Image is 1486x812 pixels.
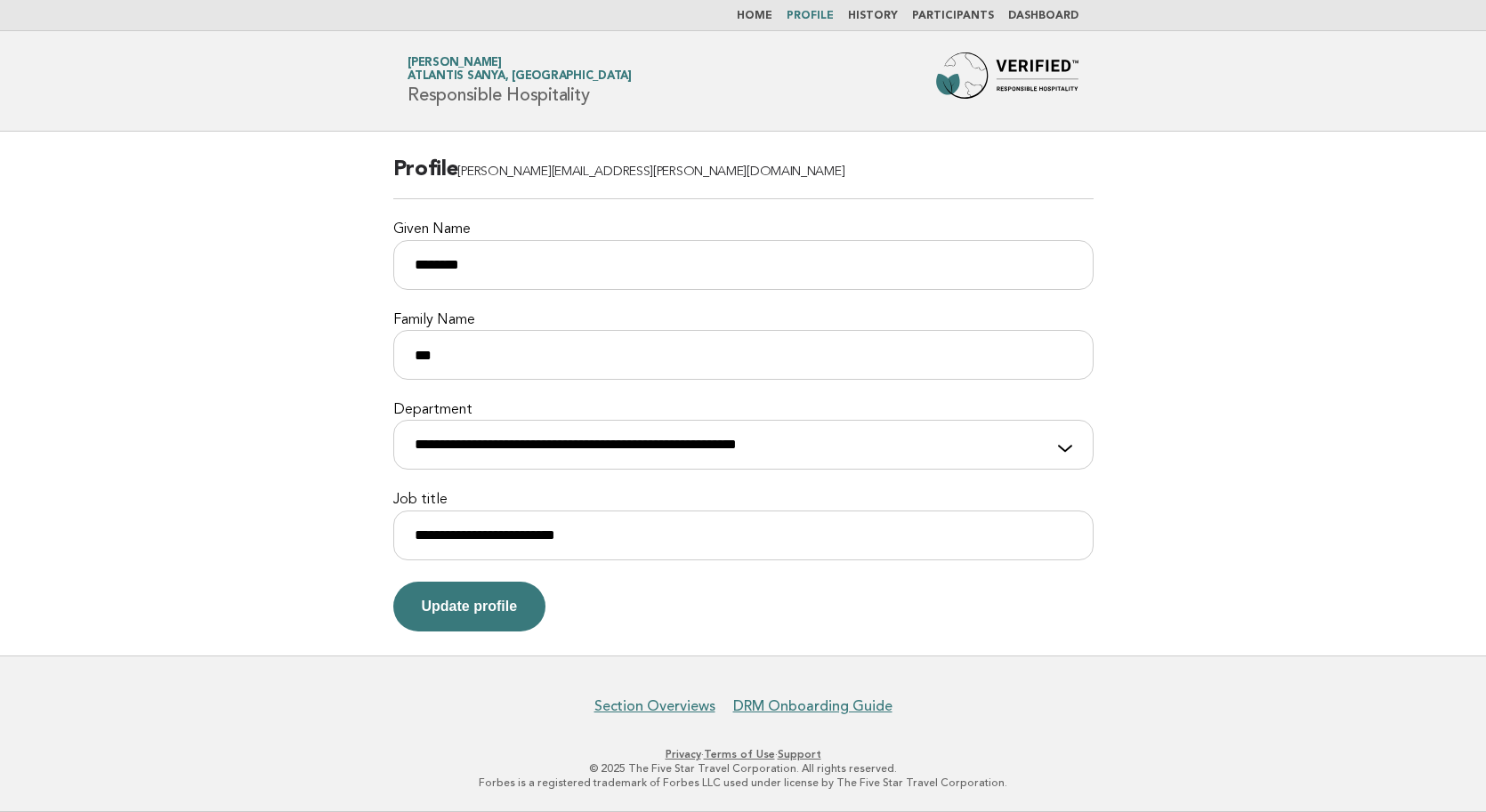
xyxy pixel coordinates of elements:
[594,697,715,715] a: Section Overviews
[787,11,834,21] a: Profile
[393,401,1094,420] label: Department
[457,165,844,179] span: [PERSON_NAME][EMAIL_ADDRESS][PERSON_NAME][DOMAIN_NAME]
[408,58,632,104] h1: Responsible Hospitality
[912,11,994,21] a: Participants
[198,776,1288,790] p: Forbes is a registered trademark of Forbes LLC used under license by The Five Star Travel Corpora...
[393,491,1094,510] label: Job title
[666,748,701,760] a: Privacy
[393,156,1094,199] h2: Profile
[737,11,772,21] a: Home
[393,582,546,631] button: Update profile
[733,697,892,715] a: DRM Onboarding Guide
[848,11,898,21] a: History
[1008,11,1078,21] a: Dashboard
[393,311,1094,330] label: Family Name
[936,52,1078,109] img: Forbes Travel Guide
[778,748,821,760] a: Support
[408,71,632,83] span: Atlantis Sanya, [GEOGRAPHIC_DATA]
[393,221,1094,239] label: Given Name
[198,761,1288,776] p: © 2025 The Five Star Travel Corporation. All rights reserved.
[408,57,632,82] a: [PERSON_NAME]Atlantis Sanya, [GEOGRAPHIC_DATA]
[704,748,775,760] a: Terms of Use
[198,747,1288,761] p: · ·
